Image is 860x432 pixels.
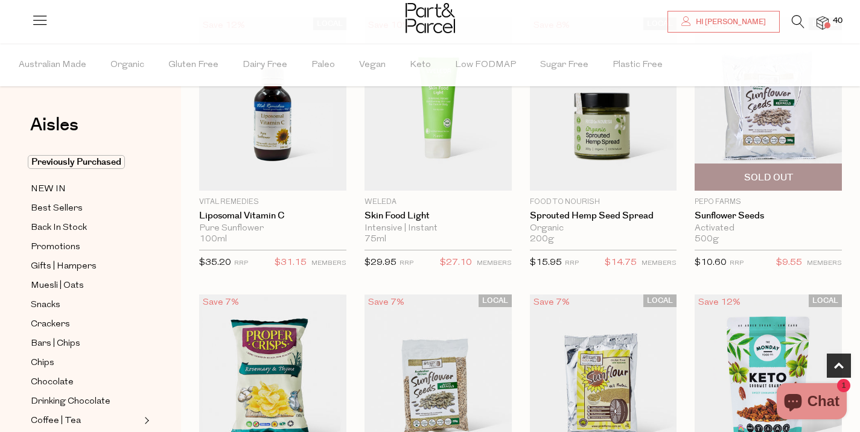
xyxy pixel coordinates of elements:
span: Muesli | Oats [31,279,84,293]
span: LOCAL [809,294,842,307]
p: Weleda [365,197,512,208]
small: MEMBERS [477,260,512,267]
span: $9.55 [776,255,802,271]
small: RRP [565,260,579,267]
span: Organic [110,44,144,86]
div: Save 7% [530,294,573,311]
span: 40 [830,16,846,27]
span: $10.60 [695,258,727,267]
span: Dairy Free [243,44,287,86]
div: Save 12% [695,294,744,311]
span: Sold Out [744,171,793,184]
div: Save 7% [199,294,243,311]
span: 75ml [365,234,386,245]
a: Back In Stock [31,220,141,235]
a: Promotions [31,240,141,255]
span: Hi [PERSON_NAME] [693,17,766,27]
img: Part&Parcel [406,3,455,33]
span: Gluten Free [168,44,218,86]
span: Back In Stock [31,221,87,235]
a: Bars | Chips [31,336,141,351]
span: 200g [530,234,554,245]
span: LOCAL [479,294,512,307]
span: $27.10 [440,255,472,271]
span: Gifts | Hampers [31,259,97,274]
p: Pepo Farms [695,197,842,208]
span: Previously Purchased [28,155,125,169]
span: $35.20 [199,258,231,267]
small: MEMBERS [807,260,842,267]
span: Promotions [31,240,80,255]
span: $15.95 [530,258,562,267]
span: Chocolate [31,375,74,390]
small: MEMBERS [642,260,677,267]
span: 100ml [199,234,227,245]
span: Paleo [311,44,335,86]
img: Sprouted Hemp Seed Spread [530,17,677,191]
span: Chips [31,356,54,370]
a: Chips [31,355,141,370]
span: Plastic Free [613,44,663,86]
a: Drinking Chocolate [31,394,141,409]
span: Snacks [31,298,60,313]
a: Hi [PERSON_NAME] [667,11,780,33]
small: RRP [730,260,744,267]
a: Chocolate [31,375,141,390]
span: $29.95 [365,258,397,267]
a: Crackers [31,317,141,332]
a: Liposomal Vitamin C [199,211,346,221]
a: Skin Food Light [365,211,512,221]
a: Previously Purchased [31,155,141,170]
button: Expand/Collapse Coffee | Tea [141,413,150,428]
a: Sprouted Hemp Seed Spread [530,211,677,221]
p: Food to Nourish [530,197,677,208]
span: Drinking Chocolate [31,395,110,409]
span: Best Sellers [31,202,83,216]
a: 40 [817,16,829,29]
div: Pure Sunflower [199,223,346,234]
a: NEW IN [31,182,141,197]
span: Coffee | Tea [31,414,81,428]
span: Aisles [30,112,78,138]
span: Crackers [31,317,70,332]
span: $31.15 [275,255,307,271]
small: RRP [234,260,248,267]
img: Sunflower Seeds [695,17,842,191]
div: Intensive | Instant [365,223,512,234]
span: Sugar Free [540,44,588,86]
button: Sold Out [695,164,842,191]
inbox-online-store-chat: Shopify online store chat [773,383,850,422]
img: Skin Food Light [365,17,512,191]
a: Coffee | Tea [31,413,141,428]
a: Aisles [30,116,78,146]
small: MEMBERS [311,260,346,267]
p: Vital Remedies [199,197,346,208]
span: $14.75 [605,255,637,271]
span: Keto [410,44,431,86]
span: LOCAL [643,294,677,307]
div: Save 7% [365,294,408,311]
div: Organic [530,223,677,234]
small: RRP [400,260,413,267]
a: Snacks [31,297,141,313]
span: Australian Made [19,44,86,86]
span: 500g [695,234,719,245]
img: Liposomal Vitamin C [199,17,346,191]
a: Gifts | Hampers [31,259,141,274]
span: Vegan [359,44,386,86]
span: Low FODMAP [455,44,516,86]
span: Bars | Chips [31,337,80,351]
div: Activated [695,223,842,234]
a: Sunflower Seeds [695,211,842,221]
a: Best Sellers [31,201,141,216]
span: NEW IN [31,182,66,197]
a: Muesli | Oats [31,278,141,293]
